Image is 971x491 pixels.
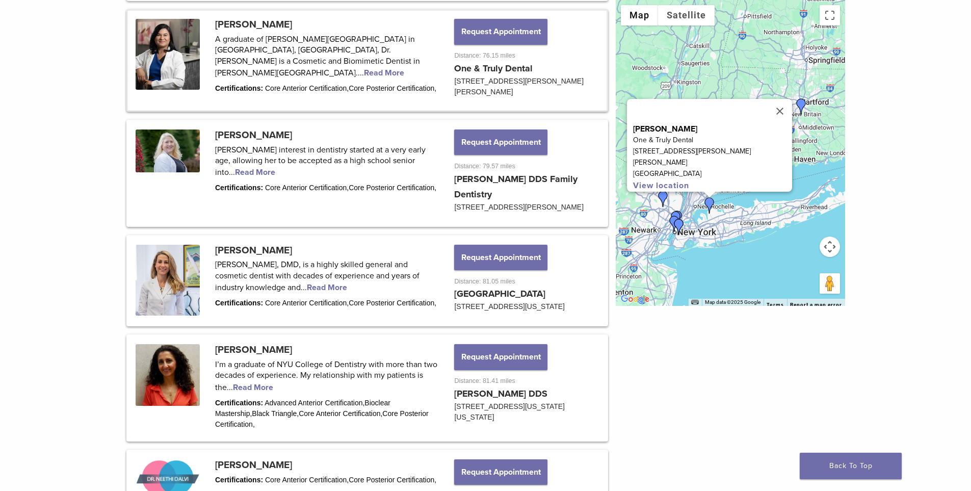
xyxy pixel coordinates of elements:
a: Back To Top [800,453,902,479]
div: Dr. Julia Karpman [793,98,809,115]
button: Request Appointment [454,344,547,370]
button: Keyboard shortcuts [691,299,698,306]
div: Dr. Neethi Dalvi [666,216,683,232]
button: Toggle fullscreen view [820,5,840,25]
div: Dr. Julie Hassid [669,211,686,227]
button: Show satellite imagery [658,5,715,25]
div: Dr. Chitvan Gupta [701,197,718,214]
a: Terms (opens in new tab) [767,302,784,308]
button: Request Appointment [454,130,547,155]
button: Show street map [621,5,658,25]
div: Dr. Sara Shahi [671,219,687,235]
button: Drag Pegman onto the map to open Street View [820,273,840,294]
button: Request Appointment [454,19,547,44]
div: Dr. Alejandra Sanchez [655,191,671,207]
button: Map camera controls [820,237,840,257]
a: View location [633,180,689,191]
p: [GEOGRAPHIC_DATA] [633,168,792,179]
button: Close [768,99,792,123]
a: Open this area in Google Maps (opens a new window) [618,293,652,306]
p: One & Truly Dental [633,135,792,146]
a: Report a map error [790,302,842,307]
p: [STREET_ADDRESS][PERSON_NAME][PERSON_NAME] [633,146,792,168]
button: Request Appointment [454,459,547,485]
img: Google [618,293,652,306]
button: Request Appointment [454,245,547,270]
div: Dr. Nina Kiani [668,211,684,227]
p: [PERSON_NAME] [633,123,792,135]
span: Map data ©2025 Google [705,299,760,305]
